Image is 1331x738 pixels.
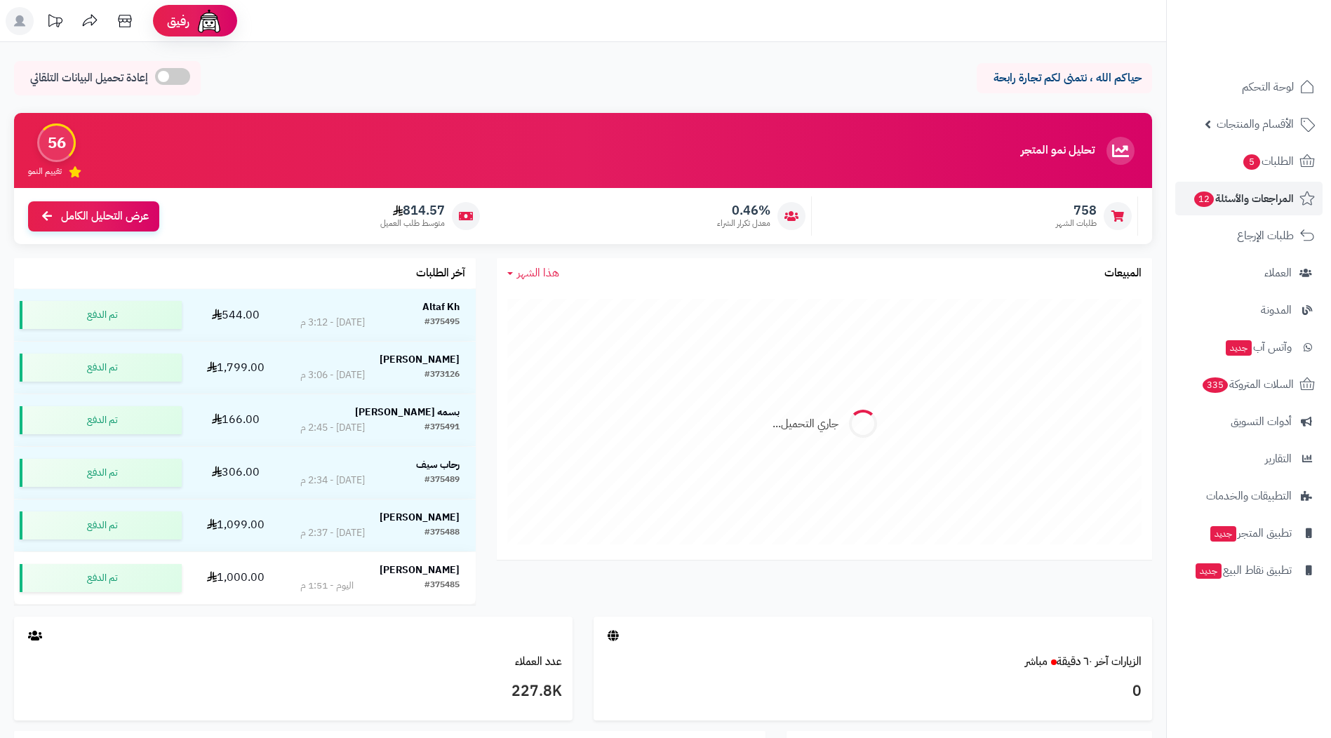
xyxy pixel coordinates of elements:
div: #375488 [424,526,460,540]
span: العملاء [1264,263,1292,283]
small: مباشر [1025,653,1048,670]
span: جديد [1226,340,1252,356]
span: 814.57 [380,203,445,218]
a: الزيارات آخر ٦٠ دقيقةمباشر [1025,653,1142,670]
h3: تحليل نمو المتجر [1021,145,1095,157]
span: أدوات التسويق [1231,412,1292,431]
a: تحديثات المنصة [37,7,72,39]
span: تقييم النمو [28,166,62,177]
div: تم الدفع [20,301,182,329]
div: #373126 [424,368,460,382]
a: السلات المتروكة335 [1175,368,1323,401]
strong: [PERSON_NAME] [380,352,460,367]
span: التطبيقات والخدمات [1206,486,1292,506]
span: طلبات الشهر [1056,217,1097,229]
span: متوسط طلب العميل [380,217,445,229]
span: معدل تكرار الشراء [717,217,770,229]
td: 1,000.00 [187,552,284,604]
span: عرض التحليل الكامل [61,208,149,224]
a: أدوات التسويق [1175,405,1323,438]
div: #375489 [424,474,460,488]
div: [DATE] - 3:12 م [300,316,365,330]
span: لوحة التحكم [1242,77,1294,97]
div: #375495 [424,316,460,330]
td: 1,099.00 [187,499,284,551]
span: السلات المتروكة [1201,375,1294,394]
a: العملاء [1175,256,1323,290]
a: هذا الشهر [507,265,559,281]
span: جديد [1196,563,1222,579]
h3: المبيعات [1104,267,1142,280]
span: جديد [1210,526,1236,542]
a: تطبيق المتجرجديد [1175,516,1323,550]
div: تم الدفع [20,354,182,382]
div: [DATE] - 2:37 م [300,526,365,540]
a: المراجعات والأسئلة12 [1175,182,1323,215]
span: طلبات الإرجاع [1237,226,1294,246]
a: التقارير [1175,442,1323,476]
td: 1,799.00 [187,342,284,394]
a: الطلبات5 [1175,145,1323,178]
div: #375485 [424,579,460,593]
div: #375491 [424,421,460,435]
a: التطبيقات والخدمات [1175,479,1323,513]
h3: 0 [604,680,1142,704]
span: الطلبات [1242,152,1294,171]
strong: [PERSON_NAME] [380,510,460,525]
div: جاري التحميل... [772,416,838,432]
span: 5 [1243,154,1260,170]
h3: آخر الطلبات [416,267,465,280]
td: 544.00 [187,289,284,341]
strong: [PERSON_NAME] [380,563,460,577]
div: [DATE] - 2:45 م [300,421,365,435]
a: عرض التحليل الكامل [28,201,159,232]
div: [DATE] - 2:34 م [300,474,365,488]
span: تطبيق نقاط البيع [1194,561,1292,580]
span: المراجعات والأسئلة [1193,189,1294,208]
span: وآتس آب [1224,337,1292,357]
strong: بسمه [PERSON_NAME] [355,405,460,420]
span: 758 [1056,203,1097,218]
div: تم الدفع [20,406,182,434]
td: 306.00 [187,447,284,499]
span: تطبيق المتجر [1209,523,1292,543]
span: 335 [1203,377,1228,393]
span: إعادة تحميل البيانات التلقائي [30,70,148,86]
div: [DATE] - 3:06 م [300,368,365,382]
span: هذا الشهر [517,264,559,281]
span: الأقسام والمنتجات [1217,114,1294,134]
div: تم الدفع [20,564,182,592]
div: اليوم - 1:51 م [300,579,354,593]
a: لوحة التحكم [1175,70,1323,104]
span: 12 [1194,192,1214,207]
a: تطبيق نقاط البيعجديد [1175,553,1323,587]
a: عدد العملاء [515,653,562,670]
span: المدونة [1261,300,1292,320]
a: طلبات الإرجاع [1175,219,1323,253]
p: حياكم الله ، نتمنى لكم تجارة رابحة [987,70,1142,86]
span: 0.46% [717,203,770,218]
a: المدونة [1175,293,1323,327]
div: تم الدفع [20,459,182,487]
div: تم الدفع [20,511,182,539]
img: ai-face.png [195,7,223,35]
strong: Altaf Kh [422,300,460,314]
strong: رحاب سيف [416,457,460,472]
a: وآتس آبجديد [1175,330,1323,364]
span: رفيق [167,13,189,29]
h3: 227.8K [25,680,562,704]
td: 166.00 [187,394,284,446]
span: التقارير [1265,449,1292,469]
